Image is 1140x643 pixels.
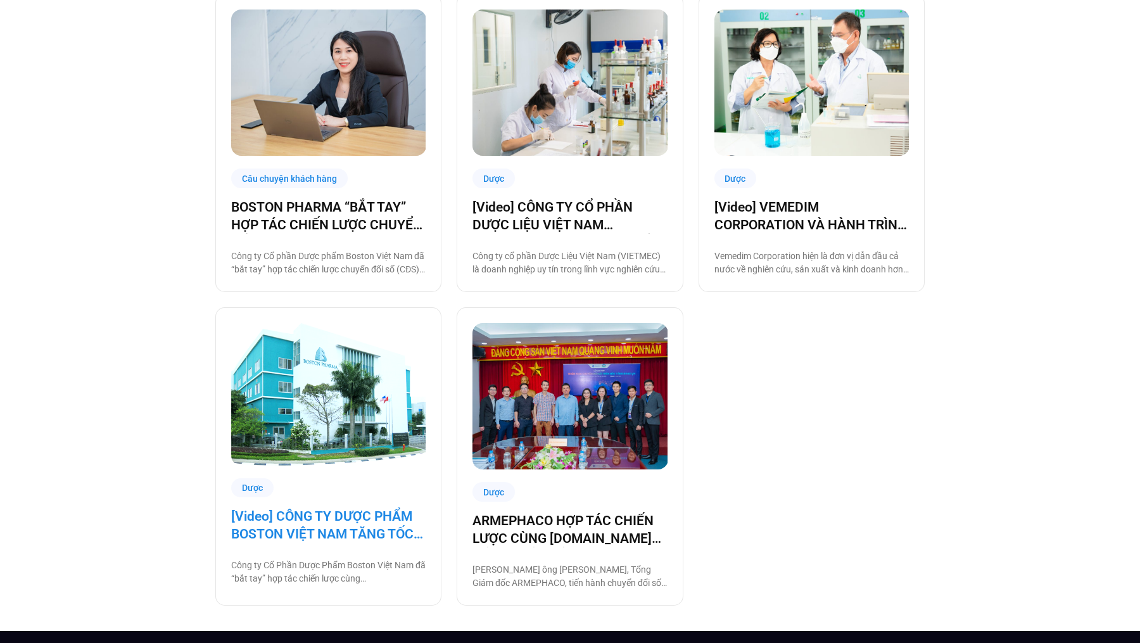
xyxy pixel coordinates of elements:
p: Công ty Cổ phần Dược phẩm Boston Việt Nam đã “bắt tay” hợp tác chiến lược chuyển đổi số (CĐS) cùn... [231,250,426,276]
img: Vietmec-chuyen-doi-so-base.vn [472,10,668,156]
a: Vietmec-chuyen-doi-so-base.vn [472,10,667,156]
p: [PERSON_NAME] ông [PERSON_NAME], Tổng Giám đốc ARMEPHACO, tiến hành chuyển đổi số (CĐS) và triển ... [472,563,667,590]
a: ARMEPHACO HỢP TÁC CHIẾN LƯỢC CÙNG [DOMAIN_NAME] ĐỂ CHUYỂN ĐỔI SỐ [472,512,667,547]
img: vemedim-chuyen-doi-so-base.vn [714,10,909,156]
div: Dược [714,169,757,188]
p: Vemedim Corporation hiện là đơn vị dẫn đầu cả nước về nghiên cứu, sản xuất và kinh doanh hơn 1000... [714,250,909,276]
p: Công ty cổ phần Dược Liệu Việt Nam (VIETMEC) là doanh nghiệp uy tín trong lĩnh vực nghiên cứu và ... [472,250,667,276]
a: [Video] CÔNG TY CỔ PHẦN DƯỢC LIỆU VIỆT NAM (VIETMEC) TĂNG TỐC CHUYỂN ĐỔI SỐ CÙNG [DOMAIN_NAME] [472,198,667,234]
a: [Video] CÔNG TY DƯỢC PHẨM BOSTON VIỆT NAM TĂNG TỐC VẬN HÀNH CÙNG [DOMAIN_NAME] [231,507,426,543]
a: vemedim-chuyen-doi-so-base.vn [714,10,909,156]
a: BOSTON PHARMA “BẮT TAY” HỢP TÁC CHIẾN LƯỢC CHUYỂN ĐỔI SỐ CÙNG [DOMAIN_NAME] [231,198,426,234]
a: [Video] VEMEDIM CORPORATION VÀ HÀNH TRÌNH SỐ HÓA KHÔNG GIAN LÀM VIỆC TRÊN NỀN TẢNG [DOMAIN_NAME] [714,198,909,234]
img: boston pharma chuyển đổi số cùng base [231,10,426,156]
p: Công ty Cổ Phần Dược Phẩm Boston Việt Nam đã “bắt tay” hợp tác chiến lược cùng [DOMAIN_NAME], đưa... [231,559,426,585]
div: Dược [472,482,515,502]
div: Dược [231,478,274,498]
div: Dược [472,169,515,188]
div: Câu chuyện khách hàng [231,169,348,188]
